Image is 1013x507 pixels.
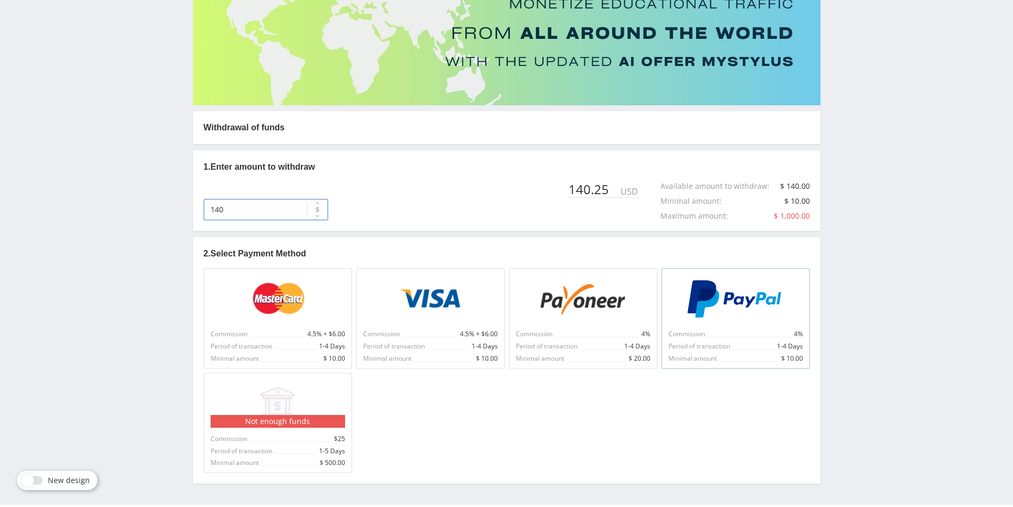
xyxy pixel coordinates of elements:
[660,197,732,205] div: Minimal amount :
[516,355,566,362] span: Minimal amount
[204,248,810,260] p: 2. Select Payment Method
[204,122,810,134] p: Withdrawal of funds
[48,476,90,485] span: New design
[668,330,707,338] span: Commission
[622,343,650,350] span: 1-4 Days
[668,355,719,362] span: Minimal amount
[567,182,619,197] div: 140.25
[792,330,803,338] span: 4%
[784,197,810,205] div: $ 10.00
[305,330,345,338] span: 4.5% + $6.00
[246,280,309,318] img: MasterCard
[317,459,345,467] span: $ 500.00
[535,280,631,318] img: Payoneer
[458,330,498,338] span: 4.5% + $6.00
[317,343,345,350] span: 1-4 Days
[516,343,580,350] span: Period of transaction
[211,435,249,443] span: Commission
[474,355,498,362] span: $ 10.00
[211,415,345,428] div: Not enough funds
[639,330,650,338] span: 4%
[779,355,803,362] span: $ 10.00
[363,343,427,350] span: Period of transaction
[211,355,261,362] span: Minimal amount
[516,330,555,338] span: Commission
[619,187,639,196] div: USD
[626,355,650,362] span: $ 20.00
[307,199,328,220] button: $
[211,459,261,467] span: Minimal amount
[774,211,810,221] span: $ 1,000.00
[668,343,732,350] span: Period of transaction
[686,280,784,318] img: PayPal
[660,182,780,190] div: Available amount to withdraw :
[211,447,274,455] span: Period of transaction
[317,447,345,455] span: 1-5 Days
[363,355,414,362] span: Minimal amount
[204,161,810,173] p: 1. Enter amount to withdraw
[470,343,498,350] span: 1-4 Days
[211,330,249,338] span: Commission
[363,330,402,338] span: Commission
[660,212,739,220] div: Maximum amount :
[780,182,810,190] div: $ 140.00
[775,343,803,350] span: 1-4 Days
[398,280,462,318] img: Visa
[332,435,345,443] span: $25
[211,343,274,350] span: Period of transaction
[321,355,345,362] span: $ 10.00
[258,385,297,423] img: Банковский перевод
